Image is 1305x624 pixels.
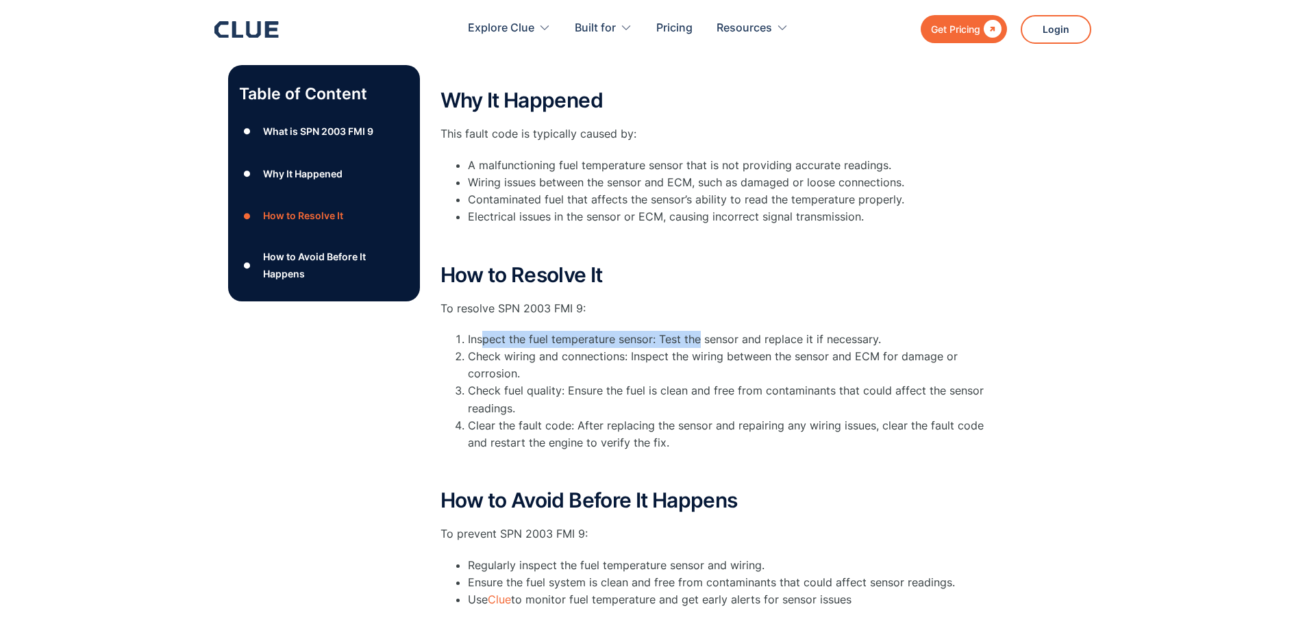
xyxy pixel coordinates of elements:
a: Login [1021,15,1091,44]
p: This fault code is typically caused by: [440,125,989,142]
li: A malfunctioning fuel temperature sensor that is not providing accurate readings. [468,157,989,174]
li: Contaminated fuel that affects the sensor’s ability to read the temperature properly. [468,191,989,208]
li: Clear the fault code: After replacing the sensor and repairing any wiring issues, clear the fault... [468,417,989,451]
li: Regularly inspect the fuel temperature sensor and wiring. [468,557,989,574]
div: How to Avoid Before It Happens [263,248,408,282]
div: Get Pricing [931,21,980,38]
p: ‍ [440,58,989,75]
h2: Why It Happened [440,89,989,112]
a: ●How to Resolve It [239,205,409,226]
div: Built for [575,7,632,50]
h2: How to Avoid Before It Happens [440,489,989,512]
p: To resolve SPN 2003 FMI 9: [440,300,989,317]
p: To prevent SPN 2003 FMI 9: [440,525,989,542]
a: Get Pricing [921,15,1007,43]
div: Explore Clue [468,7,551,50]
a: ●What is SPN 2003 FMI 9 [239,121,409,142]
li: Check fuel quality: Ensure the fuel is clean and free from contaminants that could affect the sen... [468,382,989,416]
p: ‍ [440,458,989,475]
a: Pricing [656,7,693,50]
p: Table of Content [239,83,409,105]
li: Check wiring and connections: Inspect the wiring between the sensor and ECM for damage or corrosion. [468,348,989,382]
div: ● [239,205,256,226]
a: ●Why It Happened [239,164,409,184]
div: What is SPN 2003 FMI 9 [263,123,373,140]
div:  [980,21,1002,38]
li: Use to monitor fuel temperature and get early alerts for sensor issues [468,591,989,608]
div: How to Resolve It [263,208,343,225]
li: Inspect the fuel temperature sensor: Test the sensor and replace it if necessary. [468,331,989,348]
div: Resources [717,7,788,50]
div: ● [239,255,256,275]
li: Electrical issues in the sensor or ECM, causing incorrect signal transmission. [468,208,989,225]
div: Explore Clue [468,7,534,50]
div: Built for [575,7,616,50]
a: ●How to Avoid Before It Happens [239,248,409,282]
div: ● [239,164,256,184]
div: Resources [717,7,772,50]
p: ‍ [440,232,989,249]
a: Clue [488,592,511,606]
li: Wiring issues between the sensor and ECM, such as damaged or loose connections. [468,174,989,191]
li: Ensure the fuel system is clean and free from contaminants that could affect sensor readings. [468,574,989,591]
div: ● [239,121,256,142]
h2: How to Resolve It [440,264,989,286]
div: Why It Happened [263,165,343,182]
